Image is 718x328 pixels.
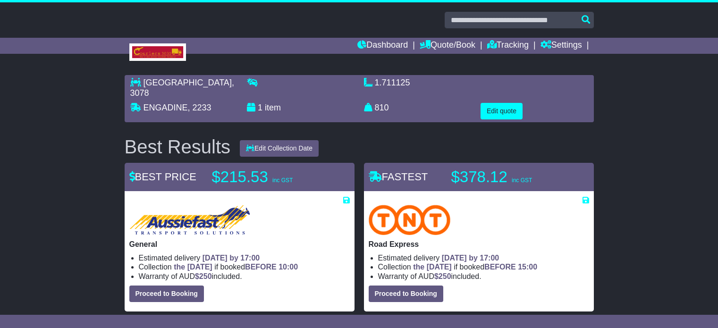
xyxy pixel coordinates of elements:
[240,140,319,157] button: Edit Collection Date
[369,171,428,183] span: FASTEST
[375,103,389,112] span: 810
[378,262,589,271] li: Collection
[129,240,350,249] p: General
[378,253,589,262] li: Estimated delivery
[130,78,234,98] span: , 3078
[139,253,350,262] li: Estimated delivery
[518,263,537,271] span: 15:00
[188,103,211,112] span: , 2233
[434,272,451,280] span: $
[413,263,537,271] span: if booked
[487,38,529,54] a: Tracking
[541,38,582,54] a: Settings
[265,103,281,112] span: item
[420,38,475,54] a: Quote/Book
[481,103,523,119] button: Edit quote
[199,272,212,280] span: 250
[439,272,451,280] span: 250
[212,168,330,186] p: $215.53
[195,272,212,280] span: $
[174,263,298,271] span: if booked
[413,263,451,271] span: the [DATE]
[442,254,499,262] span: [DATE] by 17:00
[144,103,188,112] span: ENGADINE
[369,286,443,302] button: Proceed to Booking
[139,262,350,271] li: Collection
[203,254,260,262] span: [DATE] by 17:00
[272,177,293,184] span: inc GST
[258,103,262,112] span: 1
[129,171,196,183] span: BEST PRICE
[512,177,532,184] span: inc GST
[378,272,589,281] li: Warranty of AUD included.
[369,240,589,249] p: Road Express
[120,136,236,157] div: Best Results
[279,263,298,271] span: 10:00
[245,263,277,271] span: BEFORE
[369,205,451,235] img: TNT Domestic: Road Express
[174,263,212,271] span: the [DATE]
[451,168,569,186] p: $378.12
[129,286,204,302] button: Proceed to Booking
[357,38,408,54] a: Dashboard
[375,78,410,87] span: 1.711125
[144,78,232,87] span: [GEOGRAPHIC_DATA]
[484,263,516,271] span: BEFORE
[129,205,250,235] img: Aussiefast Transport: General
[139,272,350,281] li: Warranty of AUD included.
